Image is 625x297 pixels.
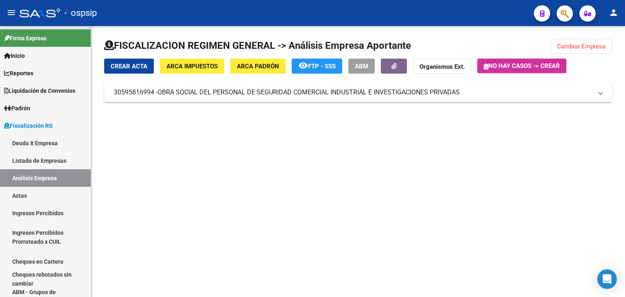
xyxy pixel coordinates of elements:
[7,8,16,17] mat-icon: menu
[348,59,375,74] button: ABM
[4,121,53,130] span: Fiscalización RG
[104,59,154,74] button: Crear Acta
[355,63,368,70] span: ABM
[4,86,75,95] span: Liquidación de Convenios
[160,59,224,74] button: ARCA Impuestos
[557,43,605,50] span: Cambiar Empresa
[4,34,46,43] span: Firma Express
[420,63,465,70] strong: Organismos Ext.
[104,83,612,102] mat-expansion-panel-header: 30595816994 -OBRA SOCIAL DEL PERSONAL DE SEGURIDAD COMERCIAL INDUSTRIAL E INVESTIGACIONES PRIVADAS
[413,59,471,74] button: Organismos Ext.
[551,39,612,54] button: Cambiar Empresa
[609,8,618,17] mat-icon: person
[4,69,33,78] span: Reportes
[292,59,342,74] button: FTP - SSS
[477,59,566,73] button: No hay casos -> Crear
[4,104,30,113] span: Padrón
[104,39,411,52] h1: FISCALIZACION REGIMEN GENERAL -> Análisis Empresa Aportante
[298,61,308,70] mat-icon: remove_red_eye
[230,59,286,74] button: ARCA Padrón
[597,269,617,289] div: Open Intercom Messenger
[308,63,336,70] span: FTP - SSS
[484,62,560,70] span: No hay casos -> Crear
[157,88,460,97] span: OBRA SOCIAL DEL PERSONAL DE SEGURIDAD COMERCIAL INDUSTRIAL E INVESTIGACIONES PRIVADAS
[111,63,147,70] span: Crear Acta
[64,4,97,22] span: - ospsip
[114,88,592,97] mat-panel-title: 30595816994 -
[4,51,25,60] span: Inicio
[166,63,218,70] span: ARCA Impuestos
[237,63,279,70] span: ARCA Padrón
